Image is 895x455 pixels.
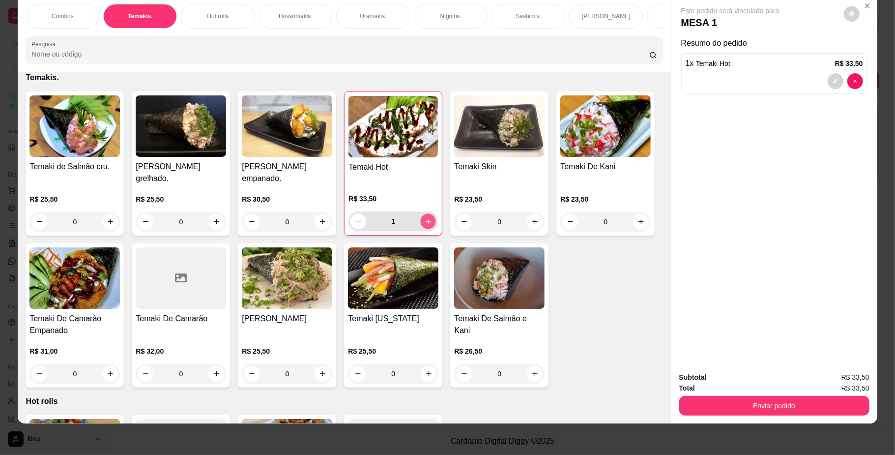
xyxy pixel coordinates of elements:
[348,96,438,157] img: product-image
[102,366,118,382] button: increase-product-quantity
[136,346,226,356] p: R$ 32,00
[527,366,543,382] button: increase-product-quantity
[136,161,226,184] h4: [PERSON_NAME] grelhado.
[315,214,330,230] button: increase-product-quantity
[244,366,260,382] button: decrease-product-quantity
[26,395,663,407] p: Hot rolls
[244,214,260,230] button: decrease-product-quantity
[31,366,47,382] button: decrease-product-quantity
[696,60,730,67] span: Temaki Hot
[208,214,224,230] button: increase-product-quantity
[527,214,543,230] button: increase-product-quantity
[102,214,118,230] button: increase-product-quantity
[454,194,545,204] p: R$ 23,50
[456,214,472,230] button: decrease-product-quantity
[52,12,74,20] p: Combos
[560,194,651,204] p: R$ 23,50
[681,6,780,16] p: Este pedido será vinculado para
[454,95,545,157] img: product-image
[242,194,332,204] p: R$ 30,50
[582,12,631,20] p: [PERSON_NAME]
[350,213,366,229] button: decrease-product-quantity
[136,313,226,325] h4: Temaki De Camarão
[421,366,436,382] button: increase-product-quantity
[348,194,438,204] p: R$ 33,50
[847,73,863,89] button: decrease-product-quantity
[516,12,541,20] p: Sashimis.
[31,40,59,48] label: Pesquisa
[348,247,438,309] img: product-image
[242,95,332,157] img: product-image
[454,161,545,173] h4: Temaki Skin
[26,72,663,84] p: Temakis.
[456,366,472,382] button: decrease-product-quantity
[29,247,120,309] img: product-image
[844,6,860,22] button: decrease-product-quantity
[348,161,438,173] h4: Temaki Hot
[136,95,226,157] img: product-image
[29,313,120,336] h4: Temaki De Camarão Empanado
[681,16,780,30] p: MESA 1
[841,383,869,394] span: R$ 33,50
[29,95,120,157] img: product-image
[454,313,545,336] h4: Temaki De Salmão e Kani
[633,214,649,230] button: increase-product-quantity
[454,247,545,309] img: product-image
[242,346,332,356] p: R$ 25,50
[348,346,438,356] p: R$ 25,50
[679,396,869,416] button: Enviar pedido
[348,313,438,325] h4: Temaki [US_STATE]
[686,58,730,69] p: 1 x
[29,194,120,204] p: R$ 25,50
[208,366,224,382] button: increase-product-quantity
[279,12,313,20] p: Hossomakis.
[454,346,545,356] p: R$ 26,50
[360,12,386,20] p: Uramakis.
[207,12,229,20] p: Hot rolls
[242,247,332,309] img: product-image
[440,12,462,20] p: Niguiris.
[242,161,332,184] h4: [PERSON_NAME] empanado.
[350,366,366,382] button: decrease-product-quantity
[128,12,152,20] p: Temakis.
[421,213,436,229] button: increase-product-quantity
[679,373,707,381] strong: Subtotal
[315,366,330,382] button: increase-product-quantity
[835,59,863,68] p: R$ 33,50
[29,161,120,173] h4: Temaki de Salmão cru.
[136,194,226,204] p: R$ 25,50
[679,384,695,392] strong: Total
[138,214,153,230] button: decrease-product-quantity
[138,366,153,382] button: decrease-product-quantity
[681,37,867,49] p: Resumo do pedido
[560,161,651,173] h4: Temaki De Kani
[31,214,47,230] button: decrease-product-quantity
[242,313,332,325] h4: [PERSON_NAME]
[560,95,651,157] img: product-image
[841,372,869,383] span: R$ 33,50
[562,214,578,230] button: decrease-product-quantity
[31,49,649,59] input: Pesquisa
[828,73,843,89] button: decrease-product-quantity
[29,346,120,356] p: R$ 31,00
